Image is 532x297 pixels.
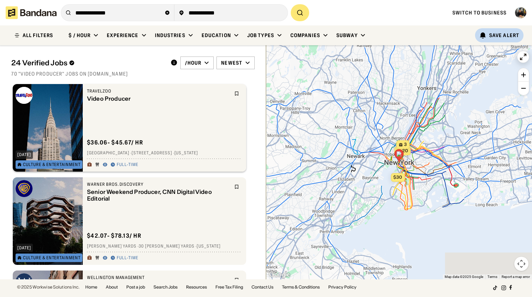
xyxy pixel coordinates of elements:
div: 70 "video producer" jobs on [DOMAIN_NAME] [11,71,255,77]
div: [DATE] [17,153,31,157]
div: Culture & Entertainment [23,256,81,260]
a: Search Jobs [154,285,178,289]
div: Industries [155,32,185,38]
div: Warner Bros. Discovery [87,182,230,187]
button: Map camera controls [514,257,528,271]
a: Report a map error [502,275,530,279]
a: Resources [186,285,207,289]
div: Education [202,32,231,38]
div: /hour [185,60,202,66]
div: Experience [107,32,138,38]
div: $ 36.06 - $45.67 / hr [87,139,143,146]
div: Subway [336,32,358,38]
div: 24 Verified Jobs [11,59,165,67]
div: $ 42.07 - $78.13 / hr [87,232,141,239]
span: 3 [404,142,407,148]
a: Switch to Business [452,10,507,16]
img: Travelzoo logo [16,87,33,104]
div: grid [11,81,255,279]
span: Map data ©2025 Google [445,275,483,279]
div: [GEOGRAPHIC_DATA] · [STREET_ADDRESS] · [US_STATE] [87,150,242,156]
div: Companies [290,32,320,38]
div: Wellington Management [87,275,230,280]
div: Full-time [117,162,138,168]
div: ALL FILTERS [23,33,53,38]
div: Job Types [247,32,274,38]
img: Profile photo [515,7,526,18]
a: Terms (opens in new tab) [487,275,497,279]
a: Home [85,285,97,289]
div: Full-time [117,255,138,261]
img: Warner Bros. Discovery logo [16,180,33,197]
a: About [106,285,118,289]
span: $30 [393,174,402,180]
div: [DATE] [17,246,31,250]
div: $ / hour [69,32,91,38]
a: Terms & Conditions [282,285,320,289]
img: Bandana logotype [6,6,57,19]
div: [PERSON_NAME] Yards · 30 [PERSON_NAME] Yards · [US_STATE] [87,244,242,249]
a: Post a job [126,285,145,289]
a: Contact Us [251,285,273,289]
img: Wellington Management logo [16,273,33,290]
img: Google [268,270,291,279]
a: Free Tax Filing [215,285,243,289]
a: Open this area in Google Maps (opens a new window) [268,270,291,279]
div: Culture & Entertainment [23,162,81,167]
div: Save Alert [489,32,519,38]
div: Video Producer [87,95,230,102]
div: Travelzoo [87,88,230,94]
div: Newest [221,60,242,66]
span: 20 [402,148,408,154]
div: Senior Weekend Producer, CNN Digital Video Editorial [87,189,230,202]
div: © 2025 Workwise Solutions Inc. [17,285,80,289]
a: Privacy Policy [328,285,357,289]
